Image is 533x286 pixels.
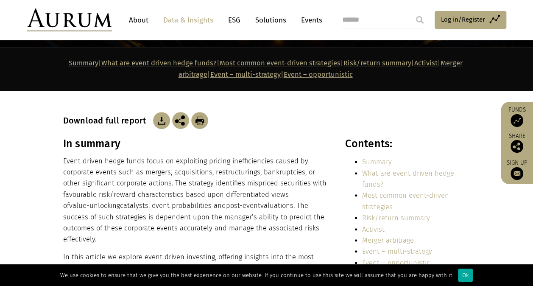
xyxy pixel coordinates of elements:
a: Summary [362,158,392,166]
h3: Contents: [345,137,468,150]
p: Event driven hedge funds focus on exploiting pricing inefficiencies caused by corporate events su... [63,156,327,245]
a: Log in/Register [435,11,506,29]
img: Share this post [511,140,523,153]
a: ESG [224,12,245,28]
h3: Download full report [63,115,151,126]
a: Most common event-driven strategies [362,191,449,210]
a: Event – multi-strategy [210,70,281,79]
a: What are event driven hedge funds? [101,59,217,67]
a: Summary [69,59,98,67]
img: Sign up to our newsletter [511,167,523,180]
a: Funds [505,106,529,127]
span: Log in/Register [441,14,485,25]
span: post-event [226,202,260,210]
input: Submit [411,11,428,28]
a: Activist [362,225,385,233]
img: Access Funds [511,114,523,127]
div: Ok [458,269,473,282]
a: Data & Insights [159,12,218,28]
h3: In summary [63,137,327,150]
strong: | | | | | | | [69,59,463,78]
a: Sign up [505,159,529,180]
img: Download Article [153,112,170,129]
a: Event – multi-strategy [362,247,432,255]
img: Download Article [191,112,208,129]
a: Event – opportunistic [362,259,430,267]
a: Events [297,12,322,28]
a: About [125,12,153,28]
a: Most common event-driven strategies [220,59,340,67]
a: Activist [414,59,438,67]
a: Solutions [251,12,290,28]
a: Risk/return summary [343,59,411,67]
a: Event – opportunistic [284,70,353,79]
a: Risk/return summary [362,214,430,222]
span: value-unlocking [69,202,120,210]
img: Share this post [172,112,189,129]
div: Share [505,133,529,153]
img: Aurum [27,8,112,31]
a: Merger arbitrage [362,236,414,244]
a: What are event driven hedge funds? [362,169,454,188]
